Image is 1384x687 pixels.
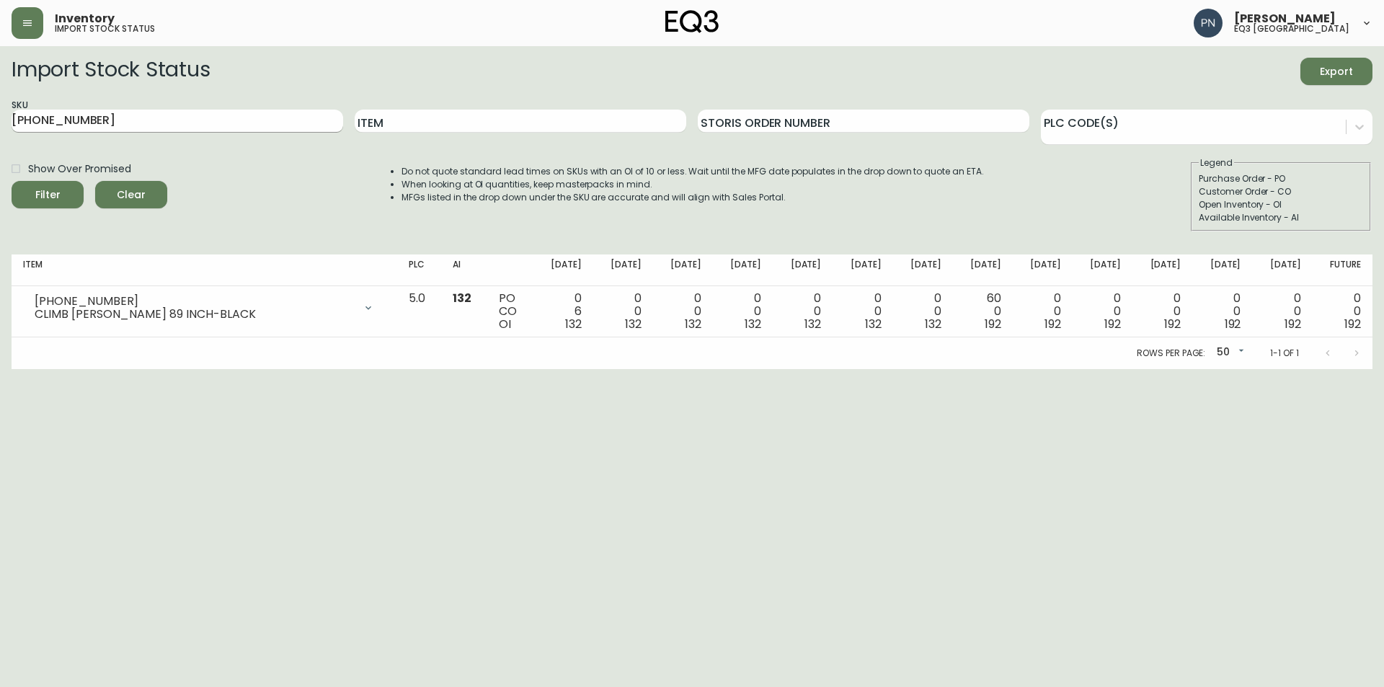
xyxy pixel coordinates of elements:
[1234,25,1349,33] h5: eq3 [GEOGRAPHIC_DATA]
[35,295,354,308] div: [PHONE_NUMBER]
[1324,292,1361,331] div: 0 0
[1192,254,1252,286] th: [DATE]
[1204,292,1241,331] div: 0 0
[1313,254,1372,286] th: Future
[1225,316,1241,332] span: 192
[402,191,984,204] li: MFGs listed in the drop down under the SKU are accurate and will align with Sales Portal.
[441,254,487,286] th: AI
[1084,292,1121,331] div: 0 0
[95,181,167,208] button: Clear
[844,292,881,331] div: 0 0
[23,292,386,324] div: [PHONE_NUMBER]CLIMB [PERSON_NAME] 89 INCH-BLACK
[402,165,984,178] li: Do not quote standard lead times on SKUs with an OI of 10 or less. Wait until the MFG date popula...
[985,316,1001,332] span: 192
[35,308,354,321] div: CLIMB [PERSON_NAME] 89 INCH-BLACK
[12,58,210,85] h2: Import Stock Status
[653,254,713,286] th: [DATE]
[1073,254,1132,286] th: [DATE]
[12,181,84,208] button: Filter
[397,254,441,286] th: PLC
[545,292,582,331] div: 0 6
[453,290,471,306] span: 132
[1344,316,1361,332] span: 192
[1132,254,1192,286] th: [DATE]
[1104,316,1121,332] span: 192
[397,286,441,337] td: 5.0
[1300,58,1372,85] button: Export
[565,316,582,332] span: 132
[107,186,156,204] span: Clear
[55,25,155,33] h5: import stock status
[402,178,984,191] li: When looking at OI quantities, keep masterpacks in mind.
[953,254,1013,286] th: [DATE]
[533,254,593,286] th: [DATE]
[1211,341,1247,365] div: 50
[745,316,761,332] span: 132
[893,254,953,286] th: [DATE]
[784,292,821,331] div: 0 0
[1264,292,1300,331] div: 0 0
[499,292,521,331] div: PO CO
[1164,316,1181,332] span: 192
[625,316,642,332] span: 132
[1194,9,1223,37] img: 496f1288aca128e282dab2021d4f4334
[1137,347,1205,360] p: Rows per page:
[1199,156,1234,169] legend: Legend
[685,316,701,332] span: 132
[1285,316,1301,332] span: 192
[12,254,397,286] th: Item
[804,316,821,332] span: 132
[605,292,642,331] div: 0 0
[1234,13,1336,25] span: [PERSON_NAME]
[1199,211,1363,224] div: Available Inventory - AI
[55,13,115,25] span: Inventory
[833,254,892,286] th: [DATE]
[665,10,719,33] img: logo
[905,292,941,331] div: 0 0
[964,292,1001,331] div: 60 0
[499,316,511,332] span: OI
[1270,347,1299,360] p: 1-1 of 1
[865,316,882,332] span: 132
[713,254,773,286] th: [DATE]
[1144,292,1181,331] div: 0 0
[28,161,131,177] span: Show Over Promised
[1199,198,1363,211] div: Open Inventory - OI
[665,292,701,331] div: 0 0
[593,254,653,286] th: [DATE]
[1044,316,1061,332] span: 192
[1252,254,1312,286] th: [DATE]
[773,254,833,286] th: [DATE]
[1312,63,1361,81] span: Export
[1199,185,1363,198] div: Customer Order - CO
[925,316,941,332] span: 132
[1024,292,1061,331] div: 0 0
[1013,254,1073,286] th: [DATE]
[724,292,761,331] div: 0 0
[1199,172,1363,185] div: Purchase Order - PO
